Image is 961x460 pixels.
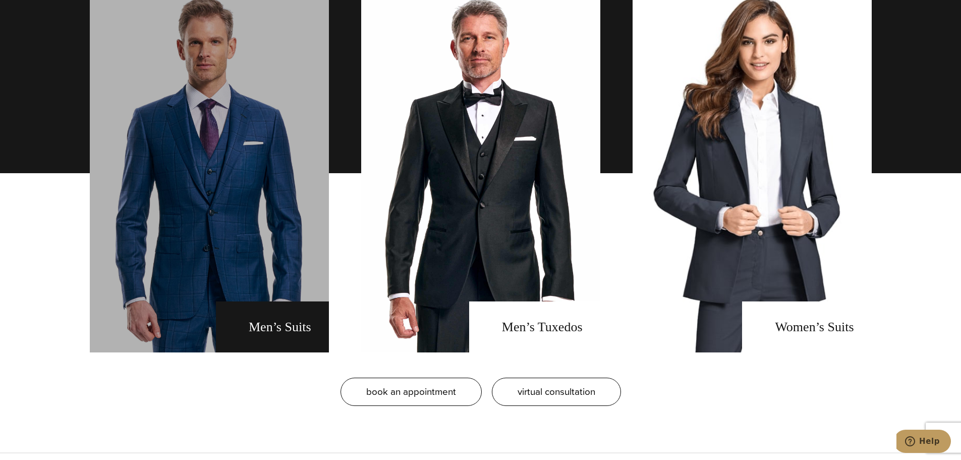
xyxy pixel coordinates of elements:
a: virtual consultation [492,378,621,406]
span: virtual consultation [518,384,595,399]
span: book an appointment [366,384,456,399]
a: book an appointment [341,378,482,406]
iframe: Opens a widget where you can chat to one of our agents [896,430,951,455]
